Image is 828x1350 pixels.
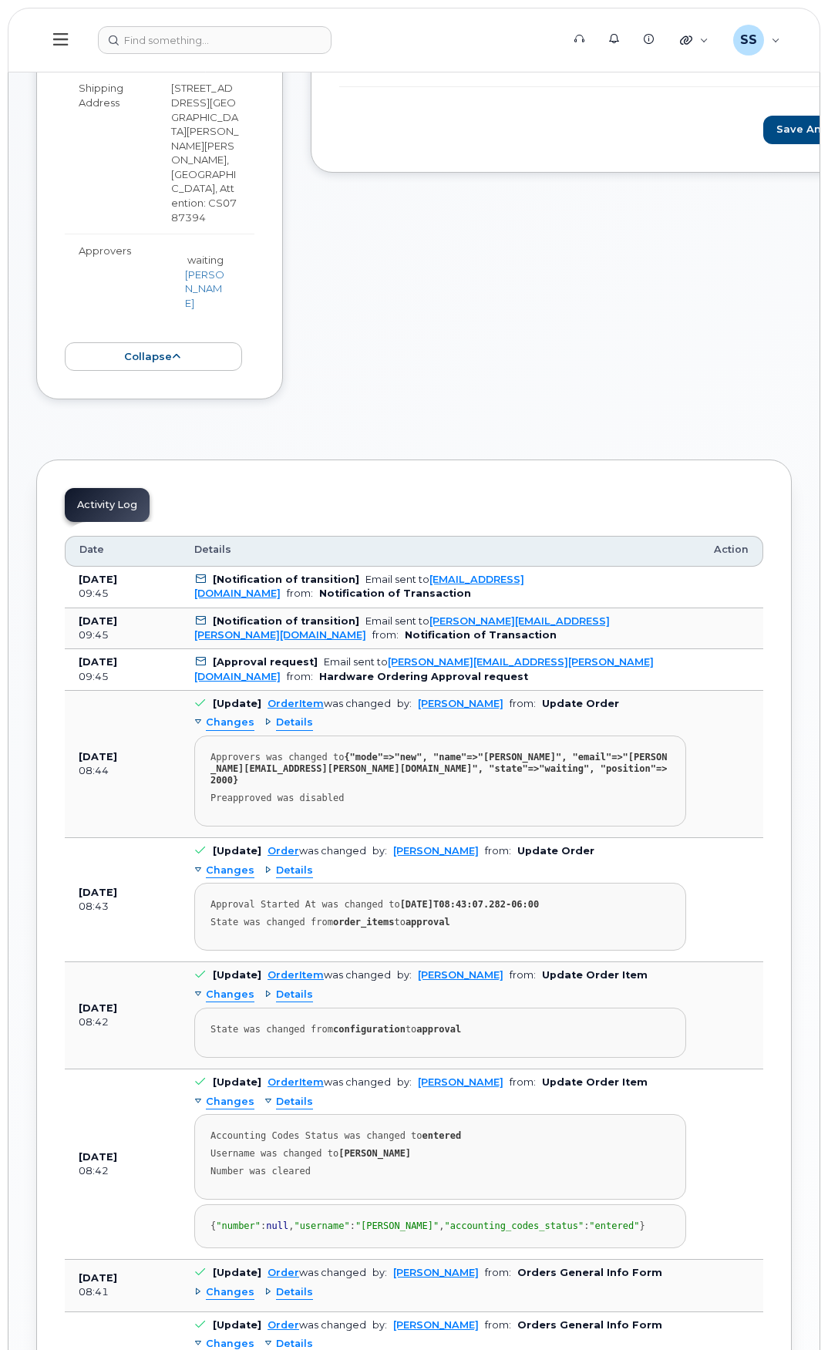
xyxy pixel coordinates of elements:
strong: approval [416,1024,461,1035]
span: Details [276,1095,313,1109]
div: 08:41 [79,1285,167,1299]
strong: order_items [333,917,394,927]
b: [DATE] [79,574,117,585]
a: [PERSON_NAME][EMAIL_ADDRESS][PERSON_NAME][DOMAIN_NAME] [194,656,654,682]
span: "number" [216,1220,261,1231]
b: [DATE] [79,1002,117,1014]
span: Changes [206,1285,254,1300]
span: by: [397,1076,412,1088]
b: Update Order [542,698,619,709]
div: Email sent to [194,656,654,682]
a: Order [268,1319,299,1331]
b: Orders General Info Form [517,1319,662,1331]
span: from: [510,969,536,981]
b: [DATE] [79,1151,117,1163]
a: OrderItem [268,969,324,981]
span: "accounting_codes_status" [445,1220,584,1231]
a: [PERSON_NAME] [185,268,224,309]
b: [DATE] [79,1272,117,1284]
strong: [DATE]T08:43:07.282-06:00 [400,899,540,910]
td: [STREET_ADDRESS][GEOGRAPHIC_DATA][PERSON_NAME][PERSON_NAME], [GEOGRAPHIC_DATA], Attention: CS0787394 [157,71,254,234]
a: [PERSON_NAME] [418,1076,503,1088]
div: was changed [268,1076,391,1088]
div: 09:45 [79,628,167,642]
span: Changes [206,715,254,730]
span: Details [276,1285,313,1300]
div: was changed [268,1319,366,1331]
div: Accounting Codes Status was changed to [210,1130,670,1142]
div: 08:43 [79,900,167,914]
b: Update Order [517,845,594,857]
div: Approval Started At was changed to [210,899,670,911]
div: 09:45 [79,587,167,601]
div: was changed [268,698,391,709]
div: Username was changed to [210,1148,670,1160]
b: [Notification of transition] [213,574,359,585]
span: Details [276,988,313,1002]
div: Email sent to [194,615,610,641]
div: 09:45 [79,670,167,684]
b: Update Order Item [542,969,648,981]
span: from: [287,671,313,682]
b: Notification of Transaction [405,629,557,641]
div: 08:42 [79,1015,167,1029]
a: Order [268,845,299,857]
span: Details [194,543,231,557]
b: [DATE] [79,887,117,898]
span: "username" [294,1220,349,1231]
div: Steven Shim [722,25,791,56]
a: [PERSON_NAME] [418,698,503,709]
b: Hardware Ordering Approval request [319,671,528,682]
td: Approvers [65,234,157,328]
b: Orders General Info Form [517,1267,662,1278]
strong: entered [422,1130,462,1141]
b: Update Order Item [542,1076,648,1088]
span: from: [372,629,399,641]
span: waiting [187,254,224,266]
div: Number was cleared [210,1166,670,1177]
div: was changed [268,845,366,857]
a: [PERSON_NAME] [418,969,503,981]
td: Shipping Address [65,71,157,234]
div: was changed [268,969,391,981]
b: [Update] [213,1267,261,1278]
span: null [266,1220,288,1231]
span: from: [287,587,313,599]
div: { : , : , : } [210,1220,670,1232]
span: by: [372,1319,387,1331]
b: [Update] [213,845,261,857]
div: 08:44 [79,764,167,778]
a: [PERSON_NAME][EMAIL_ADDRESS][PERSON_NAME][DOMAIN_NAME] [194,615,610,641]
a: [PERSON_NAME] [393,1319,479,1331]
b: [Update] [213,969,261,981]
b: [DATE] [79,656,117,668]
span: from: [510,698,536,709]
span: Changes [206,1095,254,1109]
b: Notification of Transaction [319,587,471,599]
a: Order [268,1267,299,1278]
iframe: Messenger Launcher [761,1283,816,1338]
span: from: [485,1267,511,1278]
input: Find something... [98,26,332,54]
span: "[PERSON_NAME]" [355,1220,439,1231]
b: [Notification of transition] [213,615,359,627]
b: [Update] [213,1076,261,1088]
span: Changes [206,864,254,878]
span: "entered" [589,1220,639,1231]
a: [PERSON_NAME] [393,845,479,857]
span: Date [79,543,104,557]
b: [Update] [213,1319,261,1331]
div: was changed [268,1267,366,1278]
b: [Approval request] [213,656,318,668]
strong: {"mode"=>"new", "name"=>"[PERSON_NAME]", "email"=>"[PERSON_NAME][EMAIL_ADDRESS][PERSON_NAME][DOMA... [210,752,667,786]
strong: configuration [333,1024,406,1035]
span: Changes [206,988,254,1002]
b: [DATE] [79,751,117,763]
div: State was changed from to [210,917,670,928]
strong: approval [406,917,450,927]
div: Approvers was changed to [210,752,670,786]
span: by: [397,698,412,709]
div: State was changed from to [210,1024,670,1035]
span: by: [372,1267,387,1278]
a: OrderItem [268,1076,324,1088]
